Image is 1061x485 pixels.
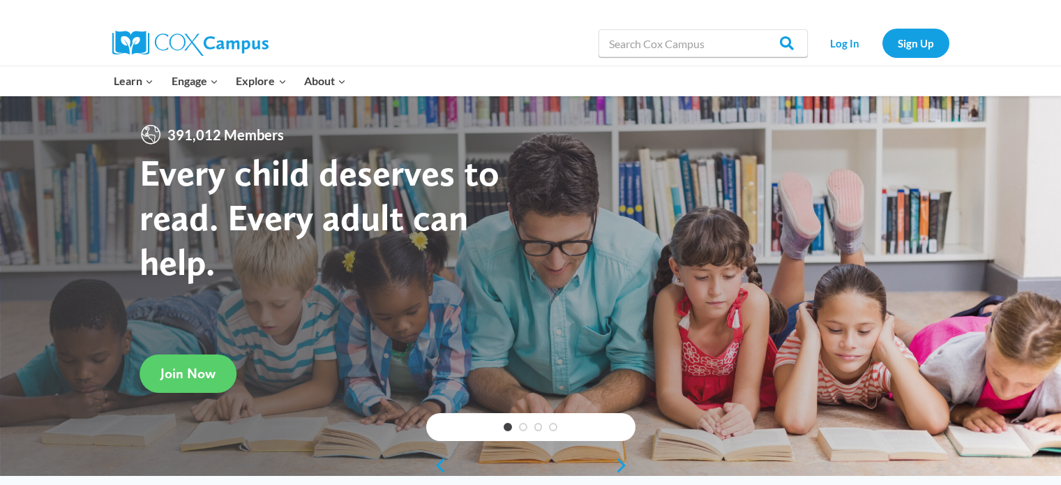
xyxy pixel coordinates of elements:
div: content slider buttons [426,452,635,479]
nav: Secondary Navigation [815,29,949,57]
a: next [615,457,635,474]
a: Join Now [140,355,236,393]
input: Search Cox Campus [599,29,808,57]
a: 3 [534,423,543,431]
a: previous [426,457,447,474]
nav: Primary Navigation [105,66,355,96]
a: Log In [815,29,875,57]
span: About [304,72,346,90]
img: Cox Campus [112,31,269,56]
a: Sign Up [882,29,949,57]
span: Engage [172,72,218,90]
span: Learn [114,72,153,90]
a: 4 [549,423,557,431]
strong: Every child deserves to read. Every adult can help. [140,150,499,283]
span: Join Now [160,365,216,382]
span: 391,012 Members [162,124,289,146]
a: 2 [519,423,527,431]
span: Explore [236,72,286,90]
a: 1 [504,423,512,431]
